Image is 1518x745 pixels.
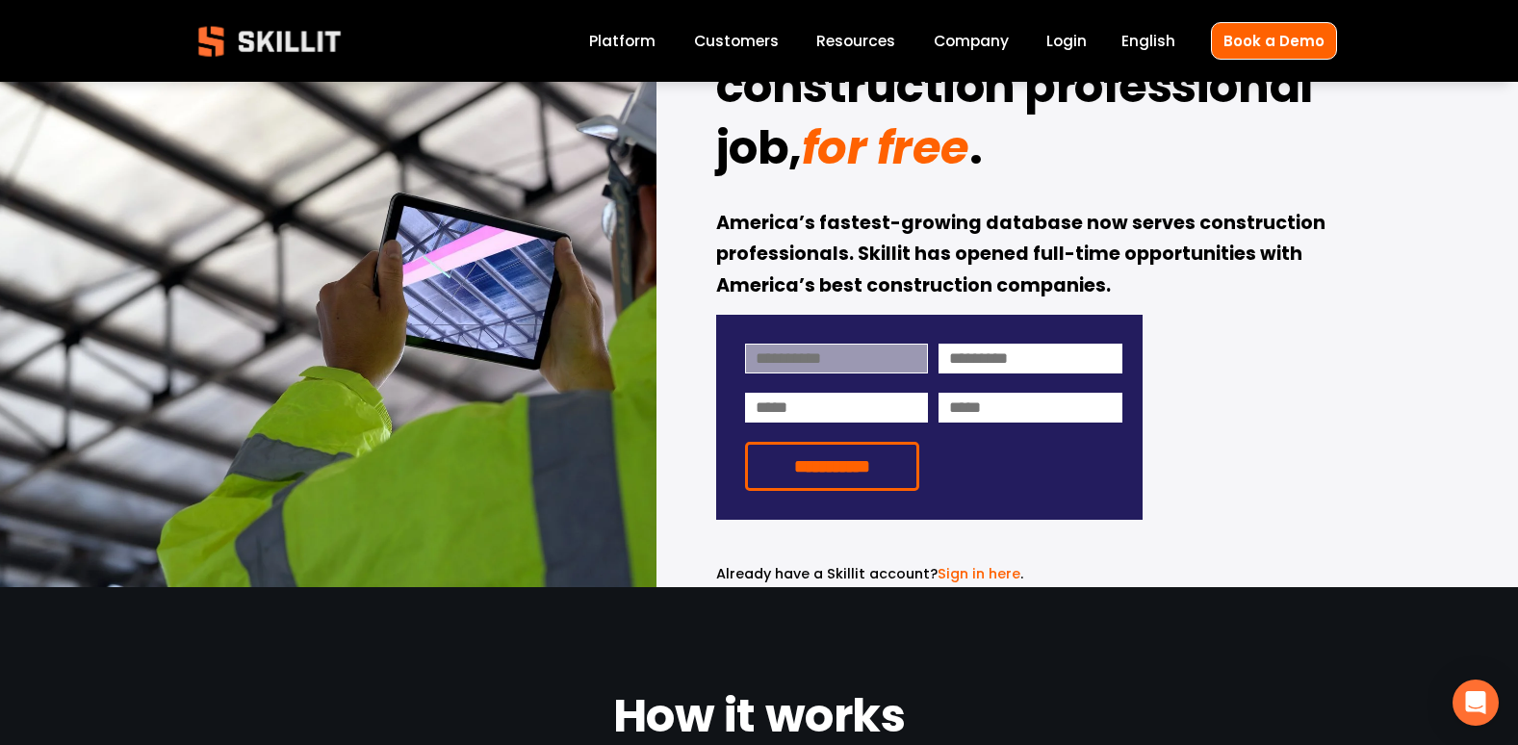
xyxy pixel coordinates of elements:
[694,28,779,54] a: Customers
[802,116,969,180] em: for free
[716,51,1323,192] strong: construction professional job,
[589,28,656,54] a: Platform
[969,113,983,192] strong: .
[716,564,938,583] span: Already have a Skillit account?
[816,30,895,52] span: Resources
[1046,28,1087,54] a: Login
[816,28,895,54] a: folder dropdown
[938,564,1020,583] a: Sign in here
[1453,680,1499,726] div: Open Intercom Messenger
[1121,30,1175,52] span: English
[1121,28,1175,54] div: language picker
[1211,22,1337,60] a: Book a Demo
[716,563,1143,585] p: .
[934,28,1009,54] a: Company
[182,13,357,70] img: Skillit
[716,209,1329,303] strong: America’s fastest-growing database now serves construction professionals. Skillit has opened full...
